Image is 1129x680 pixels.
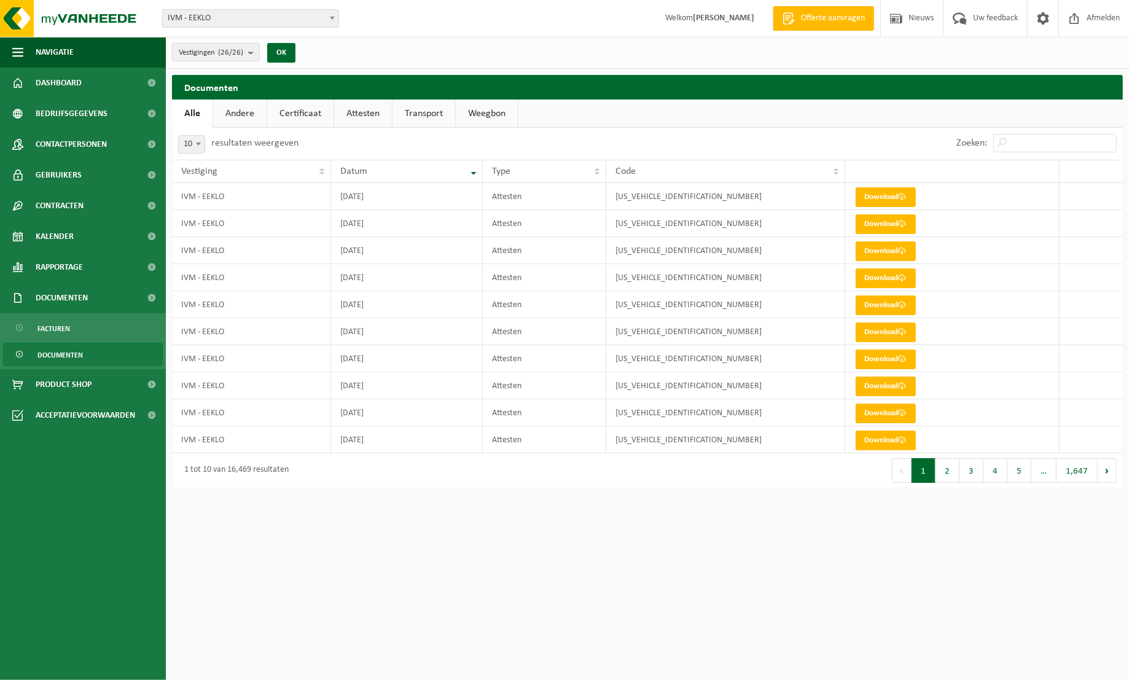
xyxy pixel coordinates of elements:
[179,136,205,153] span: 10
[36,190,84,221] span: Contracten
[606,291,845,318] td: [US_VEHICLE_IDENTIFICATION_NUMBER]
[483,291,607,318] td: Attesten
[267,43,295,63] button: OK
[483,372,607,399] td: Attesten
[606,318,845,345] td: [US_VEHICLE_IDENTIFICATION_NUMBER]
[483,237,607,264] td: Attesten
[483,426,607,453] td: Attesten
[178,135,205,154] span: 10
[331,426,483,453] td: [DATE]
[172,210,331,237] td: IVM - EEKLO
[36,252,83,283] span: Rapportage
[483,318,607,345] td: Attesten
[1007,458,1031,483] button: 5
[179,44,243,62] span: Vestigingen
[172,43,260,61] button: Vestigingen(26/26)
[331,210,483,237] td: [DATE]
[36,37,74,68] span: Navigatie
[1098,458,1117,483] button: Next
[606,210,845,237] td: [US_VEHICLE_IDENTIFICATION_NUMBER]
[267,100,334,128] a: Certificaat
[393,100,455,128] a: Transport
[456,100,518,128] a: Weegbon
[856,241,916,261] a: Download
[37,317,70,340] span: Facturen
[483,345,607,372] td: Attesten
[172,318,331,345] td: IVM - EEKLO
[606,183,845,210] td: [US_VEHICLE_IDENTIFICATION_NUMBER]
[892,458,912,483] button: Previous
[181,166,217,176] span: Vestiging
[492,166,510,176] span: Type
[36,369,92,400] span: Product Shop
[773,6,874,31] a: Offerte aanvragen
[856,268,916,288] a: Download
[1057,458,1098,483] button: 1,647
[163,10,338,27] span: IVM - EEKLO
[213,100,267,128] a: Andere
[340,166,367,176] span: Datum
[912,458,936,483] button: 1
[331,183,483,210] td: [DATE]
[162,9,339,28] span: IVM - EEKLO
[178,459,289,482] div: 1 tot 10 van 16,469 resultaten
[606,264,845,291] td: [US_VEHICLE_IDENTIFICATION_NUMBER]
[606,372,845,399] td: [US_VEHICLE_IDENTIFICATION_NUMBER]
[331,372,483,399] td: [DATE]
[36,221,74,252] span: Kalender
[331,399,483,426] td: [DATE]
[172,426,331,453] td: IVM - EEKLO
[218,49,243,57] count: (26/26)
[172,372,331,399] td: IVM - EEKLO
[36,283,88,313] span: Documenten
[615,166,636,176] span: Code
[172,75,1123,99] h2: Documenten
[606,399,845,426] td: [US_VEHICLE_IDENTIFICATION_NUMBER]
[3,316,163,340] a: Facturen
[856,431,916,450] a: Download
[856,322,916,342] a: Download
[36,129,107,160] span: Contactpersonen
[856,350,916,369] a: Download
[606,345,845,372] td: [US_VEHICLE_IDENTIFICATION_NUMBER]
[483,183,607,210] td: Attesten
[331,318,483,345] td: [DATE]
[936,458,959,483] button: 2
[172,183,331,210] td: IVM - EEKLO
[606,426,845,453] td: [US_VEHICLE_IDENTIFICATION_NUMBER]
[37,343,83,367] span: Documenten
[483,399,607,426] td: Attesten
[1031,458,1057,483] span: …
[956,139,987,149] label: Zoeken:
[331,291,483,318] td: [DATE]
[172,291,331,318] td: IVM - EEKLO
[36,68,82,98] span: Dashboard
[331,237,483,264] td: [DATE]
[983,458,1007,483] button: 4
[856,377,916,396] a: Download
[3,343,163,366] a: Documenten
[172,399,331,426] td: IVM - EEKLO
[856,214,916,234] a: Download
[36,400,135,431] span: Acceptatievoorwaarden
[172,264,331,291] td: IVM - EEKLO
[172,100,213,128] a: Alle
[959,458,983,483] button: 3
[693,14,754,23] strong: [PERSON_NAME]
[172,237,331,264] td: IVM - EEKLO
[331,345,483,372] td: [DATE]
[36,98,107,129] span: Bedrijfsgegevens
[856,404,916,423] a: Download
[331,264,483,291] td: [DATE]
[798,12,868,25] span: Offerte aanvragen
[211,138,299,148] label: resultaten weergeven
[334,100,392,128] a: Attesten
[856,295,916,315] a: Download
[172,345,331,372] td: IVM - EEKLO
[856,187,916,207] a: Download
[36,160,82,190] span: Gebruikers
[483,210,607,237] td: Attesten
[483,264,607,291] td: Attesten
[606,237,845,264] td: [US_VEHICLE_IDENTIFICATION_NUMBER]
